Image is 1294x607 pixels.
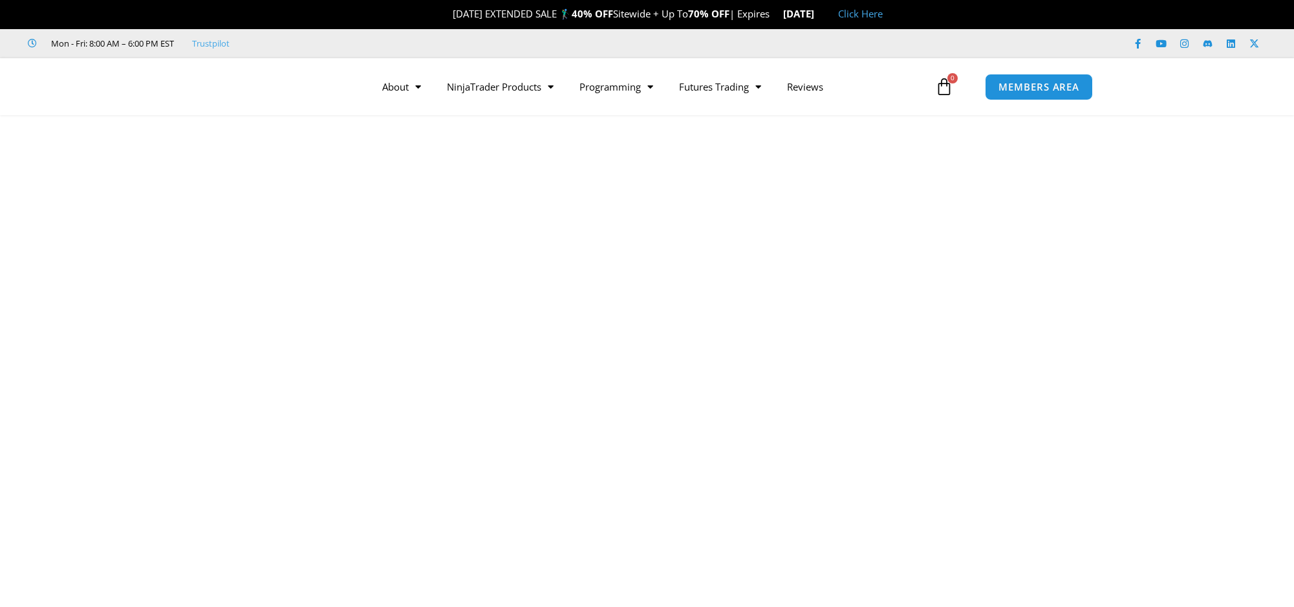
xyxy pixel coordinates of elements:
[572,7,613,20] strong: 40% OFF
[688,7,729,20] strong: 70% OFF
[916,68,973,105] a: 0
[442,9,452,19] img: 🎉
[48,36,174,51] span: Mon - Fri: 8:00 AM – 6:00 PM EST
[434,72,566,102] a: NinjaTrader Products
[774,72,836,102] a: Reviews
[192,36,230,51] a: Trustpilot
[783,7,825,20] strong: [DATE]
[566,72,666,102] a: Programming
[770,9,780,19] img: ⌛
[666,72,774,102] a: Futures Trading
[838,7,883,20] a: Click Here
[439,7,783,20] span: [DATE] EXTENDED SALE 🏌️‍♂️ Sitewide + Up To | Expires
[369,72,932,102] nav: Menu
[947,73,958,83] span: 0
[985,74,1093,100] a: MEMBERS AREA
[184,63,323,110] img: LogoAI | Affordable Indicators – NinjaTrader
[998,82,1079,92] span: MEMBERS AREA
[369,72,434,102] a: About
[815,9,825,19] img: 🏭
